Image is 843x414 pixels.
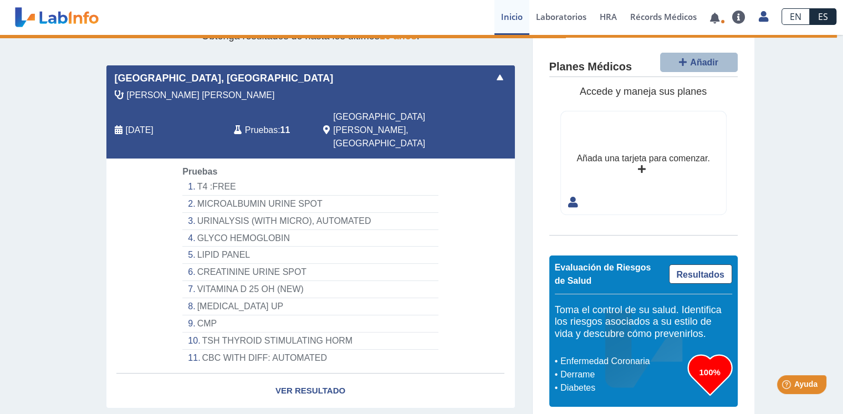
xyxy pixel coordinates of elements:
span: Pruebas [245,124,278,137]
h3: 100% [688,365,732,379]
span: Evaluación de Riesgos de Salud [555,263,651,285]
span: 2025-09-30 [126,124,154,137]
li: TSH THYROID STIMULATING HORM [182,333,438,350]
li: CMP [182,315,438,333]
div: Añada una tarjeta para comenzar. [576,152,709,165]
li: VITAMINA D 25 OH (NEW) [182,281,438,298]
li: [MEDICAL_DATA] UP [182,298,438,315]
li: CREATININE URINE SPOT [182,264,438,281]
div: : [226,110,315,150]
li: T4 :FREE [182,178,438,196]
li: Diabetes [558,381,688,395]
li: GLYCO HEMOGLOBIN [182,230,438,247]
li: Enfermedad Coronaria [558,355,688,368]
a: ES [810,8,836,25]
li: MICROALBUMIN URINE SPOT [182,196,438,213]
span: HRA [600,11,617,22]
h5: Toma el control de su salud. Identifica los riesgos asociados a su estilo de vida y descubre cómo... [555,304,732,340]
iframe: Help widget launcher [744,371,831,402]
span: Añadir [690,58,718,67]
a: Ver Resultado [106,374,515,408]
span: San Juan, PR [333,110,456,150]
span: Obtenga resultados de hasta los últimos . [201,30,419,42]
li: LIPID PANEL [182,247,438,264]
b: 11 [280,125,290,135]
span: [GEOGRAPHIC_DATA], [GEOGRAPHIC_DATA] [115,71,334,86]
h4: Planes Médicos [549,60,632,74]
li: URINALYSIS (WITH MICRO), AUTOMATED [182,213,438,230]
a: EN [781,8,810,25]
span: Accede y maneja sus planes [580,86,707,97]
span: Pruebas [182,167,217,176]
li: CBC WITH DIFF: AUTOMATED [182,350,438,366]
li: Derrame [558,368,688,381]
span: 10 años [380,30,417,42]
button: Añadir [660,53,738,72]
span: Soler Bonilla, Michael [127,89,275,102]
a: Resultados [669,264,732,284]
